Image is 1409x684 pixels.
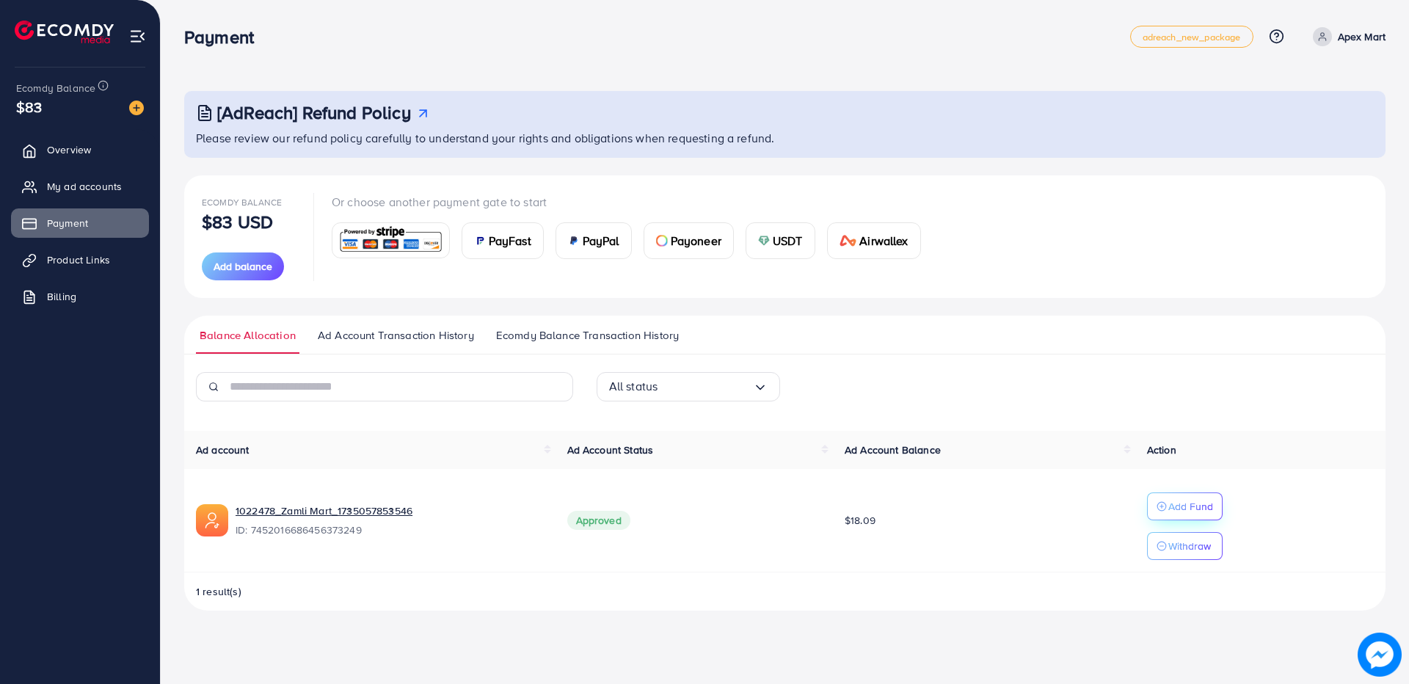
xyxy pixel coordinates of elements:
img: ic-ads-acc.e4c84228.svg [196,504,228,536]
span: Balance Allocation [200,327,296,343]
span: All status [609,375,658,398]
a: cardPayFast [462,222,544,259]
a: Payment [11,208,149,238]
div: Search for option [597,372,780,401]
span: Approved [567,511,630,530]
div: <span class='underline'>1022478_Zamli Mart_1735057853546</span></br>7452016686456373249 [236,503,544,537]
span: Ad account [196,443,250,457]
span: PayFast [489,232,531,250]
span: Payment [47,216,88,230]
span: 1 result(s) [196,584,241,599]
p: Apex Mart [1338,28,1386,46]
a: cardPayPal [556,222,632,259]
span: My ad accounts [47,179,122,194]
span: Ecomdy Balance [202,196,282,208]
p: Add Fund [1168,498,1213,515]
p: Please review our refund policy carefully to understand your rights and obligations when requesti... [196,129,1377,147]
span: adreach_new_package [1143,32,1241,42]
a: Product Links [11,245,149,274]
button: Withdraw [1147,532,1223,560]
span: Ecomdy Balance Transaction History [496,327,679,343]
img: card [758,235,770,247]
span: Ad Account Balance [845,443,941,457]
span: Add balance [214,259,272,274]
span: $83 [16,96,42,117]
span: $18.09 [845,513,875,528]
a: Apex Mart [1307,27,1386,46]
span: USDT [773,232,803,250]
a: card [332,222,450,258]
img: image [1358,633,1402,677]
img: image [129,101,144,115]
span: Billing [47,289,76,304]
a: 1022478_Zamli Mart_1735057853546 [236,503,544,518]
a: Billing [11,282,149,311]
a: My ad accounts [11,172,149,201]
span: Ad Account Status [567,443,654,457]
img: card [474,235,486,247]
h3: Payment [184,26,266,48]
a: cardUSDT [746,222,815,259]
img: logo [15,21,114,43]
img: card [840,235,857,247]
a: cardAirwallex [827,222,921,259]
img: card [568,235,580,247]
a: adreach_new_package [1130,26,1253,48]
span: Product Links [47,252,110,267]
button: Add balance [202,252,284,280]
h3: [AdReach] Refund Policy [217,102,411,123]
p: $83 USD [202,213,273,230]
input: Search for option [658,375,752,398]
p: Withdraw [1168,537,1211,555]
span: ID: 7452016686456373249 [236,523,544,537]
span: PayPal [583,232,619,250]
span: Ad Account Transaction History [318,327,474,343]
span: Airwallex [859,232,908,250]
span: Action [1147,443,1176,457]
img: menu [129,28,146,45]
a: cardPayoneer [644,222,734,259]
span: Ecomdy Balance [16,81,95,95]
a: Overview [11,135,149,164]
p: Or choose another payment gate to start [332,193,933,211]
span: Overview [47,142,91,157]
span: Payoneer [671,232,721,250]
button: Add Fund [1147,492,1223,520]
img: card [337,225,445,256]
img: card [656,235,668,247]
